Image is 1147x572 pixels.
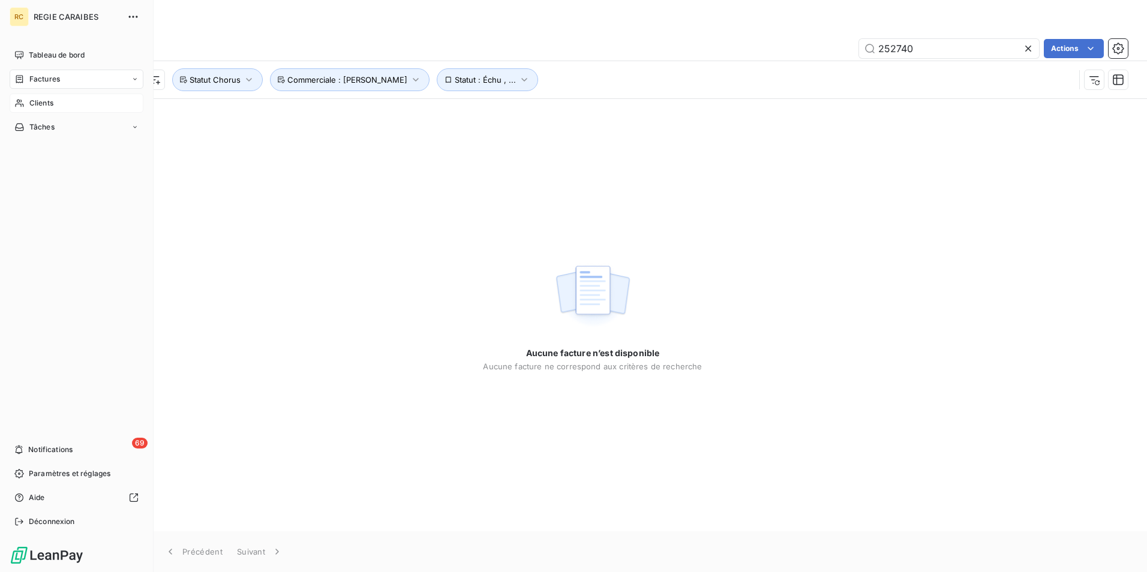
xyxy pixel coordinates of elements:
a: Clients [10,94,143,113]
a: Tâches [10,118,143,137]
span: REGIE CARAIBES [34,12,120,22]
button: Précédent [157,539,230,564]
button: Statut : Échu , ... [437,68,538,91]
a: Factures [10,70,143,89]
span: Statut : Échu , ... [455,75,516,85]
img: empty state [554,259,631,333]
a: Paramètres et réglages [10,464,143,483]
button: Statut Chorus [172,68,263,91]
a: Aide [10,488,143,507]
img: Logo LeanPay [10,546,84,565]
span: Aucune facture n’est disponible [526,347,660,359]
span: Factures [29,74,60,85]
span: Commerciale : [PERSON_NAME] [287,75,407,85]
button: Actions [1044,39,1104,58]
span: Aide [29,492,45,503]
button: Commerciale : [PERSON_NAME] [270,68,430,91]
span: Tableau de bord [29,50,85,61]
span: 69 [132,438,148,448]
span: Tâches [29,122,55,133]
span: Notifications [28,444,73,455]
span: Paramètres et réglages [29,468,110,479]
a: Tableau de bord [10,46,143,65]
span: Déconnexion [29,516,75,527]
span: Aucune facture ne correspond aux critères de recherche [483,362,702,371]
input: Rechercher [859,39,1039,58]
button: Suivant [230,539,290,564]
iframe: Intercom live chat [1106,531,1135,560]
span: Statut Chorus [190,75,241,85]
div: RC [10,7,29,26]
span: Clients [29,98,53,109]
